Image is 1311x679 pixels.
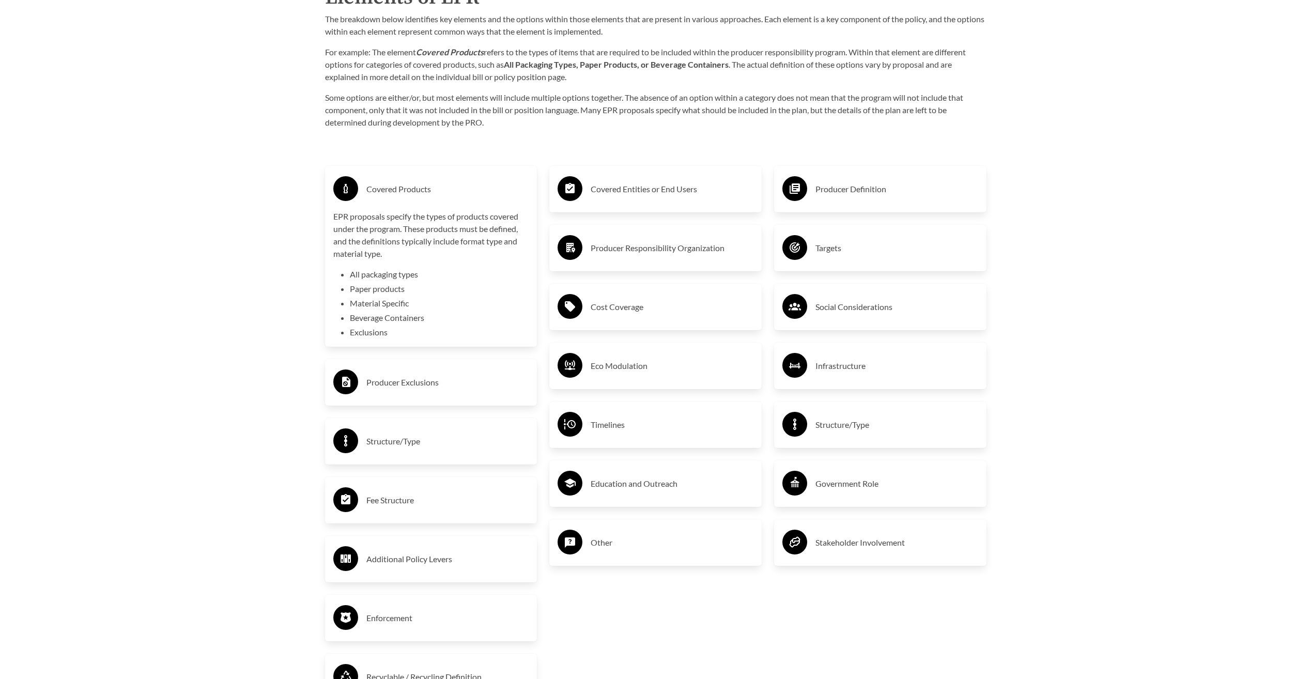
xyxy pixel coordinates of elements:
[325,13,986,38] p: The breakdown below identifies key elements and the options within those elements that are presen...
[504,59,729,69] strong: All Packaging Types, Paper Products, or Beverage Containers
[815,240,978,256] h3: Targets
[325,91,986,129] p: Some options are either/or, but most elements will include multiple options together. The absence...
[366,181,529,197] h3: Covered Products
[815,416,978,433] h3: Structure/Type
[366,492,529,508] h3: Fee Structure
[591,534,753,551] h3: Other
[591,358,753,374] h3: Eco Modulation
[350,268,529,281] li: All packaging types
[591,416,753,433] h3: Timelines
[591,181,753,197] h3: Covered Entities or End Users
[416,47,484,57] strong: Covered Products
[815,181,978,197] h3: Producer Definition
[815,299,978,315] h3: Social Considerations
[591,299,753,315] h3: Cost Coverage
[366,433,529,450] h3: Structure/Type
[366,551,529,567] h3: Additional Policy Levers
[815,475,978,492] h3: Government Role
[591,475,753,492] h3: Education and Outreach
[350,326,529,338] li: Exclusions
[366,374,529,391] h3: Producer Exclusions
[325,46,986,83] p: For example: The element refers to the types of items that are required to be included within the...
[815,358,978,374] h3: Infrastructure
[333,210,529,260] p: EPR proposals specify the types of products covered under the program. These products must be def...
[350,312,529,324] li: Beverage Containers
[366,610,529,626] h3: Enforcement
[350,283,529,295] li: Paper products
[815,534,978,551] h3: Stakeholder Involvement
[591,240,753,256] h3: Producer Responsibility Organization
[350,297,529,310] li: Material Specific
